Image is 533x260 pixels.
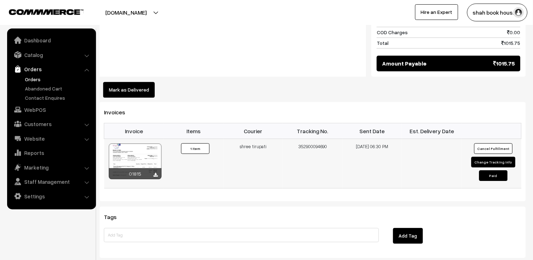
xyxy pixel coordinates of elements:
img: COMMMERCE [9,9,84,15]
th: Courier [223,123,283,139]
td: 352900094690 [283,139,343,188]
a: COMMMERCE [9,7,71,16]
button: [DOMAIN_NAME] [80,4,171,21]
div: 01815 [109,168,162,179]
img: user [513,7,524,18]
th: Sent Date [343,123,402,139]
a: Settings [9,190,94,203]
button: Cancel Fulfillment [474,143,513,154]
a: Hire an Expert [415,4,458,20]
span: Total [377,39,389,47]
button: shah book hous… [467,4,528,21]
button: Change Tracking Info [471,157,516,167]
button: 1 Item [181,143,210,154]
input: Add Tag [104,228,379,242]
a: Abandoned Cart [23,85,94,92]
button: Paid [479,170,508,181]
a: Orders [9,63,94,76]
th: Est. Delivery Date [402,123,462,139]
a: Marketing [9,161,94,174]
th: Invoice [104,123,164,139]
span: 1015.75 [494,59,515,68]
span: Invoices [104,109,134,116]
button: Add Tag [393,228,423,244]
span: 1015.75 [502,39,521,47]
a: Customers [9,118,94,130]
a: Dashboard [9,34,94,47]
a: Website [9,132,94,145]
button: Mark as Delivered [103,82,155,98]
span: COD Charges [377,28,408,36]
span: Amount Payable [382,59,427,68]
td: [DATE] 06:30 PM [343,139,402,188]
a: Orders [23,76,94,83]
span: 0.00 [507,28,521,36]
th: Items [164,123,223,139]
a: Contact Enquires [23,94,94,102]
th: Tracking No. [283,123,343,139]
a: WebPOS [9,103,94,116]
a: Reports [9,146,94,159]
a: Catalog [9,48,94,61]
span: Tags [104,213,125,220]
td: shree tirupati [223,139,283,188]
a: Staff Management [9,175,94,188]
